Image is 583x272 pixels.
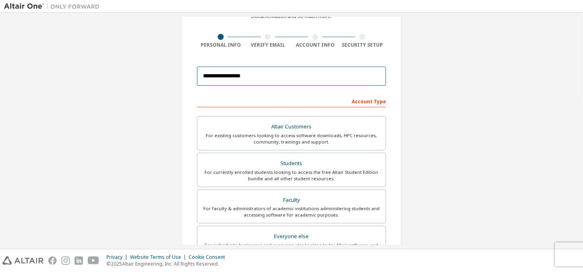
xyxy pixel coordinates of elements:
img: instagram.svg [61,256,70,265]
p: © 2025 Altair Engineering, Inc. All Rights Reserved. [106,260,230,267]
div: Security Setup [339,42,386,48]
div: Students [202,158,381,169]
img: facebook.svg [48,256,57,265]
div: Account Type [197,95,386,107]
div: For individuals, businesses and everyone else looking to try Altair software and explore our prod... [202,242,381,255]
img: altair_logo.svg [2,256,43,265]
div: Website Terms of Use [130,254,189,260]
div: Faculty [202,195,381,206]
div: Everyone else [202,231,381,242]
img: Altair One [4,2,104,10]
div: Altair Customers [202,121,381,132]
div: Privacy [106,254,130,260]
div: For currently enrolled students looking to access the free Altair Student Edition bundle and all ... [202,169,381,182]
div: Cookie Consent [189,254,230,260]
img: youtube.svg [88,256,99,265]
div: Verify Email [244,42,292,48]
img: linkedin.svg [75,256,83,265]
div: Personal Info [197,42,244,48]
div: For existing customers looking to access software downloads, HPC resources, community, trainings ... [202,132,381,145]
div: Account Info [291,42,339,48]
div: For faculty & administrators of academic institutions administering students and accessing softwa... [202,205,381,218]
